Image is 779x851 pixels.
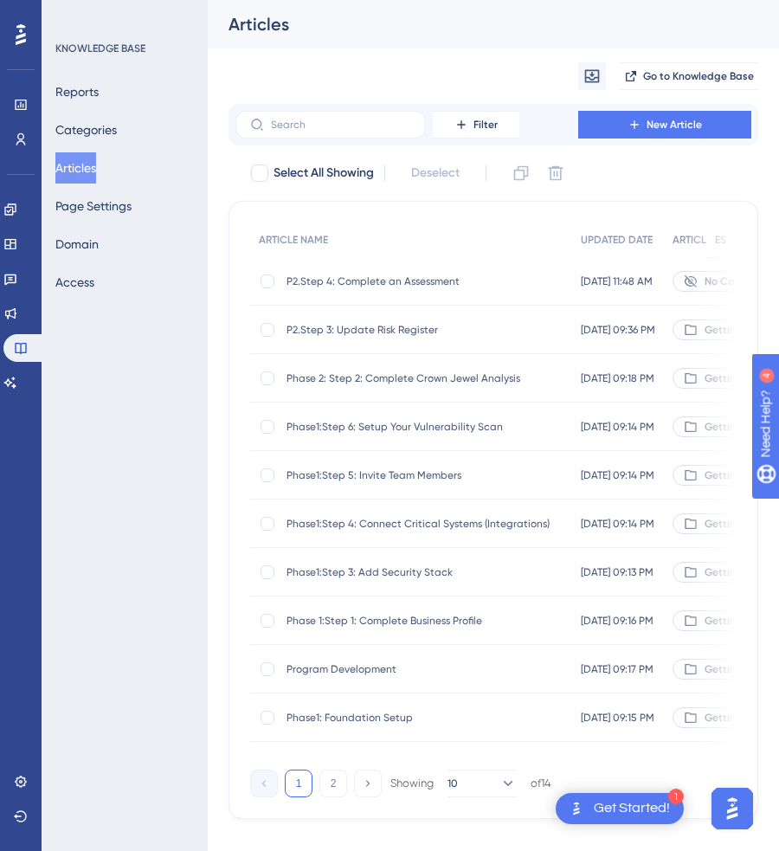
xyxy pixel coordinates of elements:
span: Deselect [411,163,460,184]
button: Page Settings [55,190,132,222]
div: 4 [120,9,126,23]
span: Program Development [286,662,563,676]
span: Phase 2: Step 2: Complete Crown Jewel Analysis [286,371,563,385]
span: [DATE] 09:14 PM [581,468,654,482]
span: ES [715,233,726,247]
div: Get Started! [594,799,670,818]
button: New Article [578,111,751,139]
span: Need Help? [41,4,108,25]
span: Select All Showing [274,163,374,184]
span: [DATE] 09:14 PM [581,517,654,531]
input: Search [271,119,411,131]
span: P2.Step 3: Update Risk Register [286,323,563,337]
span: [DATE] 09:14 PM [581,420,654,434]
span: 10 [447,777,458,790]
button: Categories [55,114,117,145]
button: 10 [447,770,517,797]
span: Phase1:Step 6: Setup Your Vulnerability Scan [286,420,563,434]
button: Filter [433,111,519,139]
iframe: UserGuiding AI Assistant Launcher [706,783,758,835]
span: [DATE] 09:16 PM [581,614,653,628]
div: Open Get Started! checklist, remaining modules: 1 [556,793,684,824]
span: [DATE] 11:48 AM [581,274,653,288]
div: Showing [390,776,434,791]
div: of 14 [531,776,551,791]
span: [DATE] 09:15 PM [581,711,654,725]
span: Filter [473,118,498,132]
button: 2 [319,770,347,797]
span: ARTICLE CATEGORY [673,233,767,247]
span: ARTICLE NAME [259,233,328,247]
span: Phase1: Foundation Setup [286,711,563,725]
button: Deselect [396,158,475,189]
span: [DATE] 09:18 PM [581,371,654,385]
span: [DATE] 09:36 PM [581,323,655,337]
span: Phase1:Step 3: Add Security Stack [286,565,563,579]
span: [DATE] 09:13 PM [581,565,653,579]
span: New Article [647,118,702,132]
button: Go to Knowledge Base [620,62,758,90]
span: No Category [705,274,767,288]
button: Access [55,267,94,298]
span: Phase1:Step 5: Invite Team Members [286,468,563,482]
span: Go to Knowledge Base [643,69,754,83]
span: [DATE] 09:17 PM [581,662,653,676]
div: KNOWLEDGE BASE [55,42,145,55]
button: Domain [55,229,99,260]
img: launcher-image-alternative-text [566,798,587,819]
div: 1 [668,789,684,804]
button: Reports [55,76,99,107]
button: Articles [55,152,96,184]
span: UPDATED DATE [581,233,653,247]
span: P2.Step 4: Complete an Assessment [286,274,563,288]
button: 1 [285,770,312,797]
span: Phase1:Step 4: Connect Critical Systems (Integrations) [286,517,563,531]
div: Articles [229,12,715,36]
span: Phase 1:Step 1: Complete Business Profile [286,614,563,628]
